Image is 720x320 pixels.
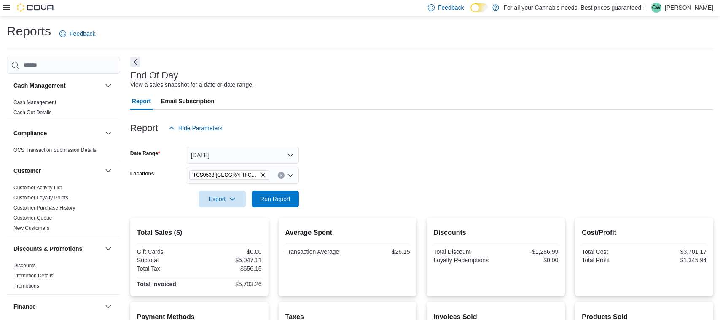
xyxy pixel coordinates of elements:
[503,3,643,13] p: For all your Cannabis needs. Best prices guaranteed.
[7,145,120,159] div: Compliance
[7,97,120,121] div: Cash Management
[13,81,66,90] h3: Cash Management
[646,248,707,255] div: $3,701.17
[7,261,120,294] div: Discounts & Promotions
[252,191,299,207] button: Run Report
[13,147,97,153] a: OCS Transaction Submission Details
[130,150,160,157] label: Date Range
[13,129,102,137] button: Compliance
[13,194,68,201] span: Customer Loyalty Points
[103,81,113,91] button: Cash Management
[13,272,54,279] span: Promotion Details
[178,124,223,132] span: Hide Parameters
[70,30,95,38] span: Feedback
[433,228,558,238] h2: Discounts
[433,248,494,255] div: Total Discount
[7,23,51,40] h1: Reports
[130,57,140,67] button: Next
[13,167,41,175] h3: Customer
[56,25,99,42] a: Feedback
[13,81,102,90] button: Cash Management
[646,257,707,264] div: $1,345.94
[285,248,346,255] div: Transaction Average
[130,70,178,81] h3: End Of Day
[13,185,62,191] a: Customer Activity List
[130,81,254,89] div: View a sales snapshot for a date or date range.
[13,245,102,253] button: Discounts & Promotions
[189,170,269,180] span: TCS0533 Richmond
[137,265,198,272] div: Total Tax
[582,248,642,255] div: Total Cost
[199,191,246,207] button: Export
[13,283,39,289] a: Promotions
[438,3,464,12] span: Feedback
[103,301,113,312] button: Finance
[13,262,36,269] span: Discounts
[278,172,285,179] button: Clear input
[103,166,113,176] button: Customer
[103,244,113,254] button: Discounts & Promotions
[201,248,262,255] div: $0.00
[17,3,55,12] img: Cova
[13,263,36,269] a: Discounts
[132,93,151,110] span: Report
[13,129,47,137] h3: Compliance
[13,273,54,279] a: Promotion Details
[103,128,113,138] button: Compliance
[13,204,75,211] span: Customer Purchase History
[13,245,82,253] h3: Discounts & Promotions
[186,147,299,164] button: [DATE]
[13,215,52,221] a: Customer Queue
[13,225,49,231] a: New Customers
[204,191,241,207] span: Export
[193,171,259,179] span: TCS0533 [GEOGRAPHIC_DATA]
[349,248,410,255] div: $26.15
[13,302,102,311] button: Finance
[497,257,558,264] div: $0.00
[13,167,102,175] button: Customer
[137,281,176,288] strong: Total Invoiced
[665,3,713,13] p: [PERSON_NAME]
[165,120,226,137] button: Hide Parameters
[13,302,36,311] h3: Finance
[137,257,198,264] div: Subtotal
[470,12,471,13] span: Dark Mode
[433,257,494,264] div: Loyalty Redemptions
[497,248,558,255] div: -$1,286.99
[201,265,262,272] div: $656.15
[130,170,154,177] label: Locations
[287,172,294,179] button: Open list of options
[13,184,62,191] span: Customer Activity List
[201,257,262,264] div: $5,047.11
[7,183,120,237] div: Customer
[13,110,52,116] a: Cash Out Details
[285,228,410,238] h2: Average Spent
[13,282,39,289] span: Promotions
[130,123,158,133] h3: Report
[13,99,56,106] span: Cash Management
[652,3,661,13] span: CW
[582,228,707,238] h2: Cost/Profit
[161,93,215,110] span: Email Subscription
[646,3,648,13] p: |
[13,109,52,116] span: Cash Out Details
[137,248,198,255] div: Gift Cards
[13,99,56,105] a: Cash Management
[651,3,661,13] div: Chris Wood
[582,257,642,264] div: Total Profit
[261,172,266,177] button: Remove TCS0533 Richmond from selection in this group
[260,195,290,203] span: Run Report
[13,195,68,201] a: Customer Loyalty Points
[470,3,488,12] input: Dark Mode
[201,281,262,288] div: $5,703.26
[13,205,75,211] a: Customer Purchase History
[137,228,262,238] h2: Total Sales ($)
